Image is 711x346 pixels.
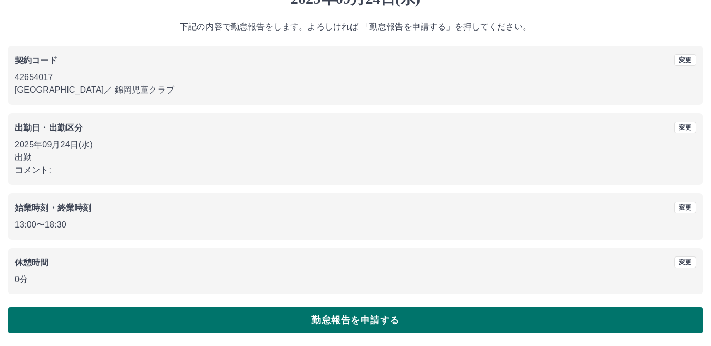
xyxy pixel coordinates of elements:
p: 13:00 〜 18:30 [15,219,696,231]
b: 契約コード [15,56,57,65]
p: 出勤 [15,151,696,164]
p: コメント: [15,164,696,176]
b: 休憩時間 [15,258,49,267]
button: 勤怠報告を申請する [8,307,703,333]
b: 始業時刻・終業時刻 [15,203,91,212]
p: 2025年09月24日(水) [15,139,696,151]
button: 変更 [674,202,696,213]
p: 0分 [15,273,696,286]
p: [GEOGRAPHIC_DATA] ／ 錦岡児童クラブ [15,84,696,96]
b: 出勤日・出勤区分 [15,123,83,132]
button: 変更 [674,54,696,66]
button: 変更 [674,256,696,268]
p: 42654017 [15,71,696,84]
button: 変更 [674,122,696,133]
p: 下記の内容で勤怠報告をします。よろしければ 「勤怠報告を申請する」を押してください。 [8,21,703,33]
